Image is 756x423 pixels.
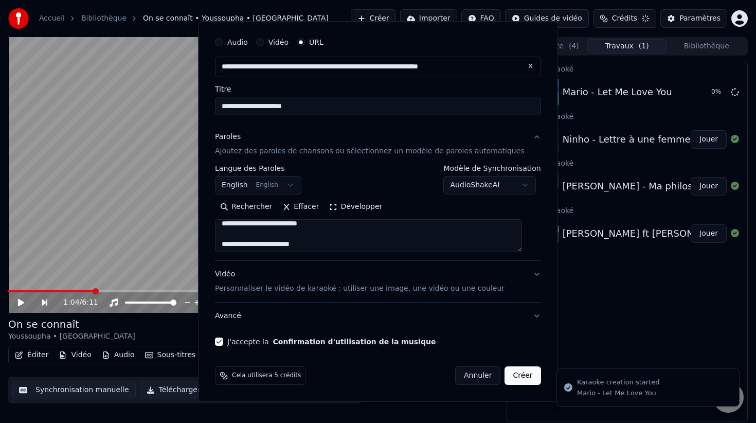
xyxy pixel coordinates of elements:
[309,39,323,46] label: URL
[444,165,541,172] label: Modèle de Synchronisation
[215,261,541,302] button: VidéoPersonnaliser le vidéo de karaoké : utiliser une image, une vidéo ou une couleur
[227,39,248,46] label: Audio
[505,366,541,385] button: Créer
[215,165,301,172] label: Langue des Paroles
[215,132,241,142] div: Paroles
[227,338,436,345] label: J'accepte la
[325,199,388,215] button: Développer
[215,284,505,294] p: Personnaliser le vidéo de karaoké : utiliser une image, une vidéo ou une couleur
[268,39,289,46] label: Vidéo
[215,124,541,165] button: ParolesAjoutez des paroles de chansons ou sélectionnez un modèle de paroles automatiques
[215,269,505,294] div: Vidéo
[215,199,277,215] button: Rechercher
[455,366,500,385] button: Annuler
[215,85,541,93] label: Titre
[232,372,301,380] span: Cela utilisera 5 crédits
[273,338,436,345] button: J'accepte la
[215,165,541,260] div: ParolesAjoutez des paroles de chansons ou sélectionnez un modèle de paroles automatiques
[277,199,324,215] button: Effacer
[215,146,525,156] p: Ajoutez des paroles de chansons ou sélectionnez un modèle de paroles automatiques
[215,303,541,329] button: Avancé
